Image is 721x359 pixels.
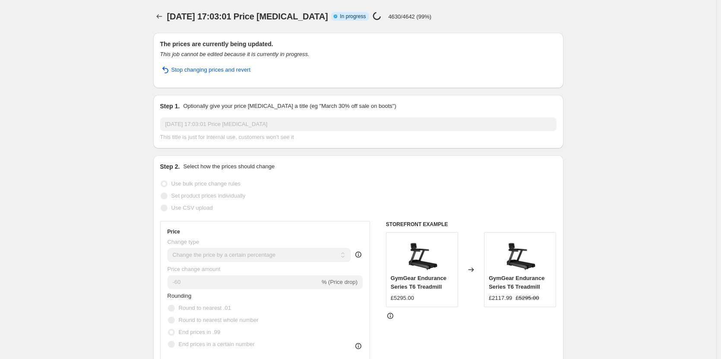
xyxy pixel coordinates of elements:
span: % (Price drop) [322,279,357,285]
span: Use CSV upload [171,205,213,211]
h6: STOREFRONT EXAMPLE [386,221,557,228]
span: End prices in a certain number [179,341,255,347]
strike: £5295.00 [515,294,539,302]
button: Price change jobs [153,10,165,22]
span: Change type [168,239,199,245]
span: Use bulk price change rules [171,180,240,187]
input: -15 [168,275,320,289]
span: Rounding [168,293,192,299]
p: Select how the prices should change [183,162,275,171]
h2: Step 1. [160,102,180,110]
i: This job cannot be edited because it is currently in progress. [160,51,310,57]
div: £5295.00 [391,294,414,302]
img: Endurance-Treadmill-T6_80x.jpg [503,237,538,271]
div: help [354,250,363,259]
span: Round to nearest .01 [179,305,231,311]
input: 30% off holiday sale [160,117,557,131]
p: Optionally give your price [MEDICAL_DATA] a title (eg "March 30% off sale on boots") [183,102,396,110]
span: Stop changing prices and revert [171,66,251,74]
span: GymGear Endurance Series T6 Treadmill [391,275,446,290]
h3: Price [168,228,180,235]
p: 4630/4642 (99%) [388,13,431,20]
div: £2117.99 [489,294,512,302]
span: Price change amount [168,266,221,272]
span: In progress [340,13,366,20]
span: GymGear Endurance Series T6 Treadmill [489,275,544,290]
span: Set product prices individually [171,192,246,199]
span: Round to nearest whole number [179,317,259,323]
h2: The prices are currently being updated. [160,40,557,48]
button: Stop changing prices and revert [155,63,256,77]
h2: Step 2. [160,162,180,171]
span: End prices in .99 [179,329,221,335]
span: [DATE] 17:03:01 Price [MEDICAL_DATA] [167,12,328,21]
img: Endurance-Treadmill-T6_80x.jpg [405,237,439,271]
span: This title is just for internal use, customers won't see it [160,134,294,140]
